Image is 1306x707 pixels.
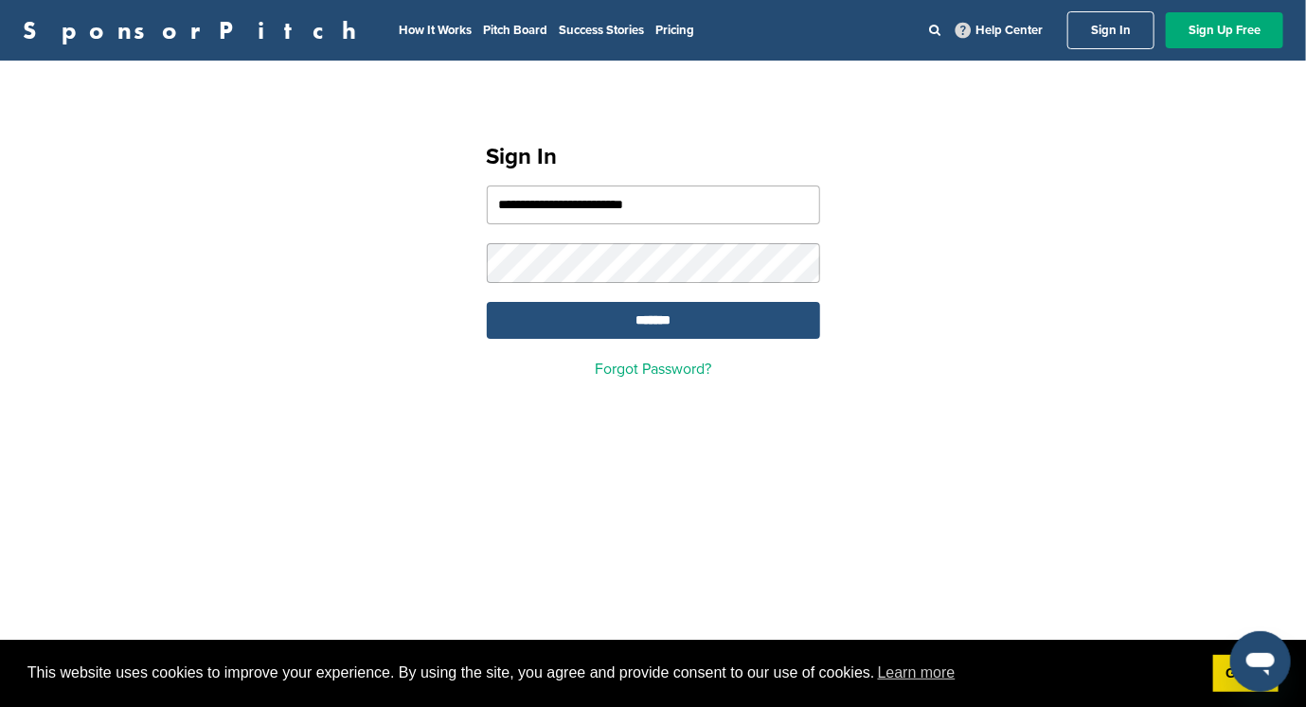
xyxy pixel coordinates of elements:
[483,23,547,38] a: Pitch Board
[399,23,472,38] a: How It Works
[1067,11,1154,49] a: Sign In
[23,18,368,43] a: SponsorPitch
[1213,655,1279,693] a: dismiss cookie message
[875,659,958,687] a: learn more about cookies
[27,659,1198,687] span: This website uses cookies to improve your experience. By using the site, you agree and provide co...
[595,360,711,379] a: Forgot Password?
[1166,12,1283,48] a: Sign Up Free
[559,23,644,38] a: Success Stories
[1230,631,1291,692] iframe: Button to launch messaging window
[952,19,1047,42] a: Help Center
[655,23,694,38] a: Pricing
[487,140,820,174] h1: Sign In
